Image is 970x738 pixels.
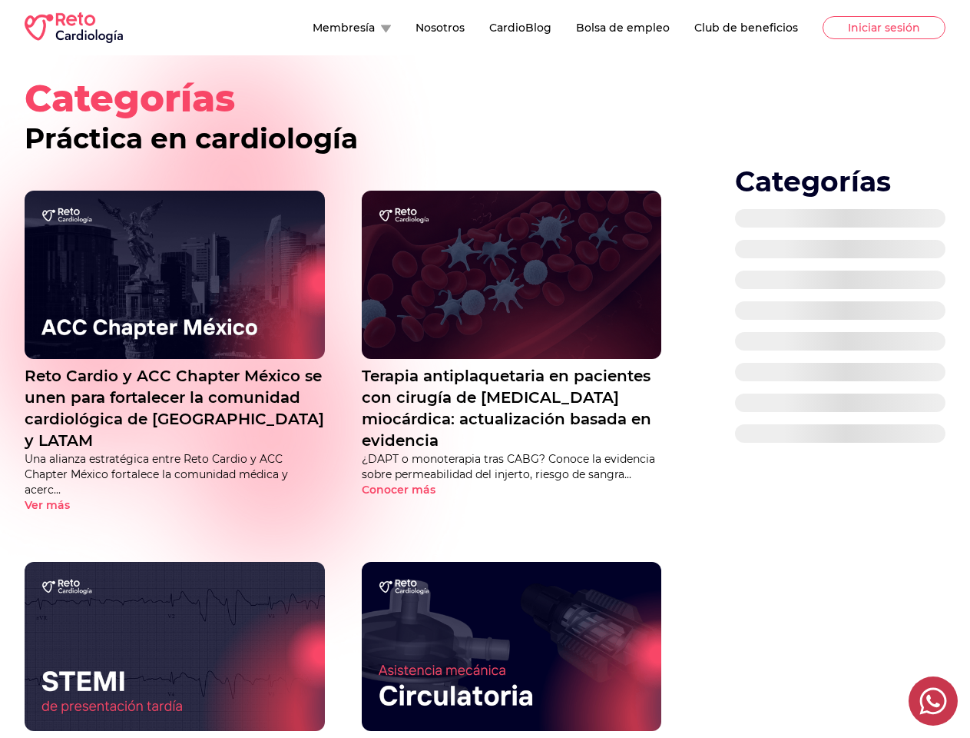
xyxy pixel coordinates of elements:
[415,20,465,35] button: Nosotros
[362,482,435,497] p: Conocer más
[25,451,325,497] p: Una alianza estratégica entre Reto Cardio y ACC Chapter México fortalece la comunidad médica y ac...
[25,12,123,43] img: RETO Cardio Logo
[362,482,462,497] button: Conocer más
[489,20,551,35] button: CardioBlog
[362,191,662,360] img: Terapia antiplaquetaria en pacientes con cirugía de revascularización miocárdica: actualización b...
[576,20,670,35] button: Bolsa de empleo
[25,562,325,731] img: Revascularización en pacientes con STEMI de presentación tardía: evidencia, guías y retos actuales
[25,497,70,513] p: Ver más
[362,562,662,731] img: Intervencionismo Coronario de Alto Riesgo: ¿Cuándo utilizar asistencia mecánica circulatoria?
[313,20,391,35] button: Membresía
[362,451,662,482] p: ¿DAPT o monoterapia tras CABG? Conoce la evidencia sobre permeabilidad del injerto, riesgo de san...
[25,80,945,154] h1: Categorías
[735,166,945,197] h2: Categorías
[362,365,662,451] a: Terapia antiplaquetaria en pacientes con cirugía de [MEDICAL_DATA] miocárdica: actualización basa...
[25,497,97,513] button: Ver más
[25,121,358,155] span: Práctica en cardiología
[25,365,325,451] a: Reto Cardio y ACC Chapter México se unen para fortalecer la comunidad cardiológica de [GEOGRAPHIC...
[25,191,325,360] img: Reto Cardio y ACC Chapter México se unen para fortalecer la comunidad cardiológica de México y LATAM
[694,20,798,35] button: Club de beneficios
[362,482,662,497] a: Conocer más
[25,497,325,513] a: Ver más
[823,16,945,39] button: Iniciar sesión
